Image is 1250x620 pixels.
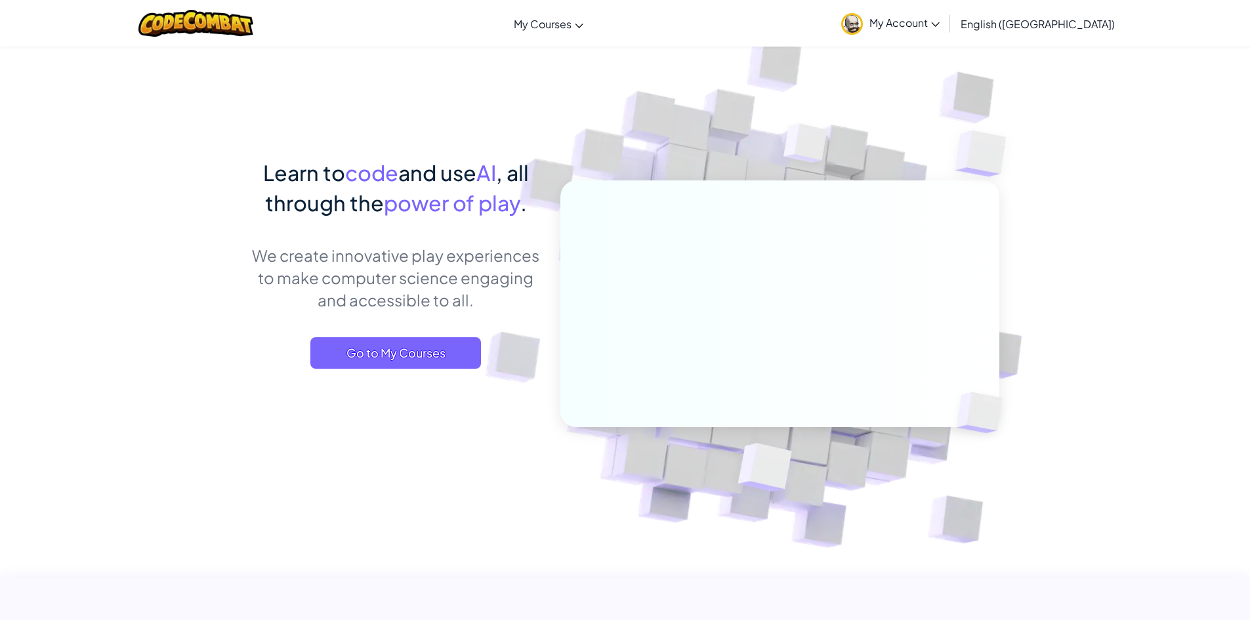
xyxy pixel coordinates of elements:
[835,3,946,44] a: My Account
[138,10,253,37] img: CodeCombat logo
[507,6,590,41] a: My Courses
[345,159,398,186] span: code
[954,6,1121,41] a: English ([GEOGRAPHIC_DATA])
[961,17,1115,31] span: English ([GEOGRAPHIC_DATA])
[869,16,940,30] span: My Account
[514,17,572,31] span: My Courses
[934,365,1033,461] img: Overlap cubes
[251,244,541,311] p: We create innovative play experiences to make computer science engaging and accessible to all.
[759,98,853,196] img: Overlap cubes
[705,415,823,524] img: Overlap cubes
[520,190,527,216] span: .
[398,159,476,186] span: and use
[841,13,863,35] img: avatar
[929,98,1043,209] img: Overlap cubes
[263,159,345,186] span: Learn to
[310,337,481,369] a: Go to My Courses
[384,190,520,216] span: power of play
[476,159,496,186] span: AI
